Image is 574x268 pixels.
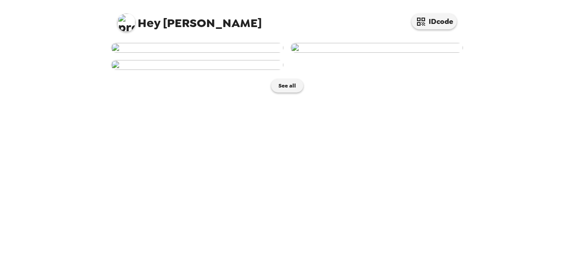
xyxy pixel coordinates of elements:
span: Hey [138,15,160,31]
button: See all [271,79,303,92]
img: user-267040 [111,60,283,70]
img: user-267043 [291,43,463,53]
span: [PERSON_NAME] [117,9,262,29]
img: profile pic [117,14,135,32]
button: IDcode [412,14,457,29]
img: user-267046 [111,43,283,53]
